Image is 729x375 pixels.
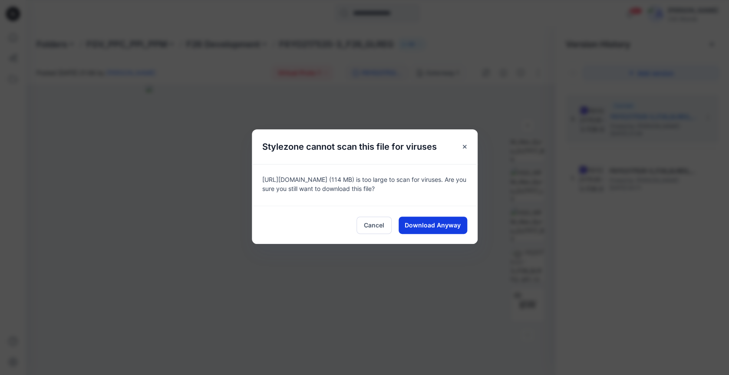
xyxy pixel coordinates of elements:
[252,164,478,206] div: [URL][DOMAIN_NAME] (114 MB) is too large to scan for viruses. Are you sure you still want to down...
[457,139,472,155] button: Close
[364,220,384,230] span: Cancel
[252,129,447,164] h5: Stylezone cannot scan this file for viruses
[405,220,461,230] span: Download Anyway
[356,217,392,234] button: Cancel
[399,217,467,234] button: Download Anyway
